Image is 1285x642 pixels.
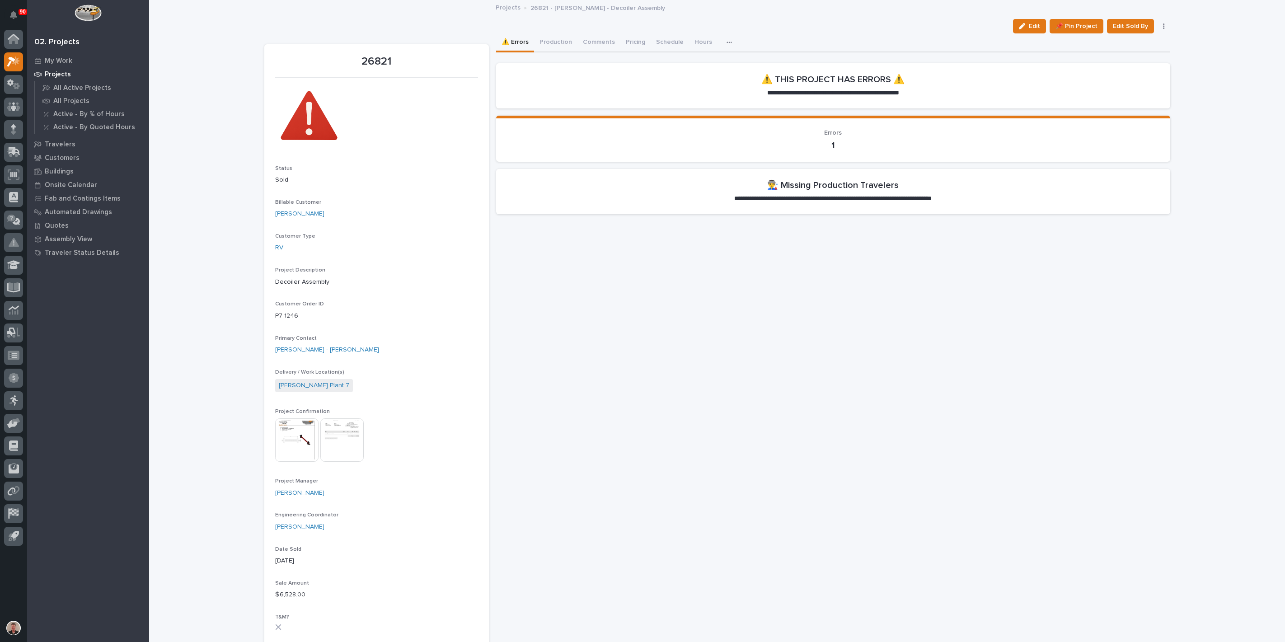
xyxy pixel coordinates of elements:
[27,246,149,259] a: Traveler Status Details
[275,243,283,253] a: RV
[275,209,324,219] a: [PERSON_NAME]
[4,5,23,24] button: Notifications
[275,234,315,239] span: Customer Type
[27,205,149,219] a: Automated Drawings
[275,590,478,600] p: $ 6,528.00
[45,181,97,189] p: Onsite Calendar
[275,345,379,355] a: [PERSON_NAME] - [PERSON_NAME]
[1050,19,1103,33] button: 📌 Pin Project
[1113,21,1148,32] span: Edit Sold By
[275,200,321,205] span: Billable Customer
[53,110,125,118] p: Active - By % of Hours
[275,175,478,185] p: Sold
[620,33,651,52] button: Pricing
[27,151,149,164] a: Customers
[53,84,111,92] p: All Active Projects
[45,235,92,244] p: Assembly View
[45,222,69,230] p: Quotes
[27,67,149,81] a: Projects
[34,37,80,47] div: 02. Projects
[53,97,89,105] p: All Projects
[45,195,121,203] p: Fab and Coatings Items
[577,33,620,52] button: Comments
[496,33,534,52] button: ⚠️ Errors
[35,108,149,120] a: Active - By % of Hours
[45,70,71,79] p: Projects
[27,232,149,246] a: Assembly View
[35,94,149,107] a: All Projects
[45,154,80,162] p: Customers
[1055,21,1097,32] span: 📌 Pin Project
[45,249,119,257] p: Traveler Status Details
[279,381,349,390] a: [PERSON_NAME] Plant 7
[275,267,325,273] span: Project Description
[275,488,324,498] a: [PERSON_NAME]
[20,9,26,15] p: 90
[27,164,149,178] a: Buildings
[275,478,318,484] span: Project Manager
[496,2,521,12] a: Projects
[45,208,112,216] p: Automated Drawings
[1013,19,1046,33] button: Edit
[275,547,301,552] span: Date Sold
[507,140,1159,151] p: 1
[651,33,689,52] button: Schedule
[45,168,74,176] p: Buildings
[275,336,317,341] span: Primary Contact
[275,522,324,532] a: [PERSON_NAME]
[761,74,905,85] h2: ⚠️ THIS PROJECT HAS ERRORS ⚠️
[11,11,23,25] div: Notifications90
[27,192,149,205] a: Fab and Coatings Items
[767,180,899,191] h2: 👨‍🏭 Missing Production Travelers
[534,33,577,52] button: Production
[75,5,101,21] img: Workspace Logo
[27,178,149,192] a: Onsite Calendar
[275,409,330,414] span: Project Confirmation
[53,123,135,131] p: Active - By Quoted Hours
[4,619,23,637] button: users-avatar
[275,311,478,321] p: P7-1246
[35,81,149,94] a: All Active Projects
[275,581,309,586] span: Sale Amount
[35,121,149,133] a: Active - By Quoted Hours
[27,54,149,67] a: My Work
[275,512,338,518] span: Engineering Coordinator
[275,556,478,566] p: [DATE]
[27,137,149,151] a: Travelers
[27,219,149,232] a: Quotes
[1029,22,1040,30] span: Edit
[689,33,718,52] button: Hours
[275,166,292,171] span: Status
[1107,19,1154,33] button: Edit Sold By
[275,370,344,375] span: Delivery / Work Location(s)
[275,614,289,620] span: T&M?
[275,83,343,151] img: eF_Zwpj7vneldt4r_z8zHDInOAJOuUnjQSXXwlaOf-Y
[275,55,478,68] p: 26821
[275,277,478,287] p: Decoiler Assembly
[275,301,324,307] span: Customer Order ID
[45,57,72,65] p: My Work
[824,130,842,136] span: Errors
[530,2,665,12] p: 26821 - [PERSON_NAME] - Decoiler Assembly
[45,141,75,149] p: Travelers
